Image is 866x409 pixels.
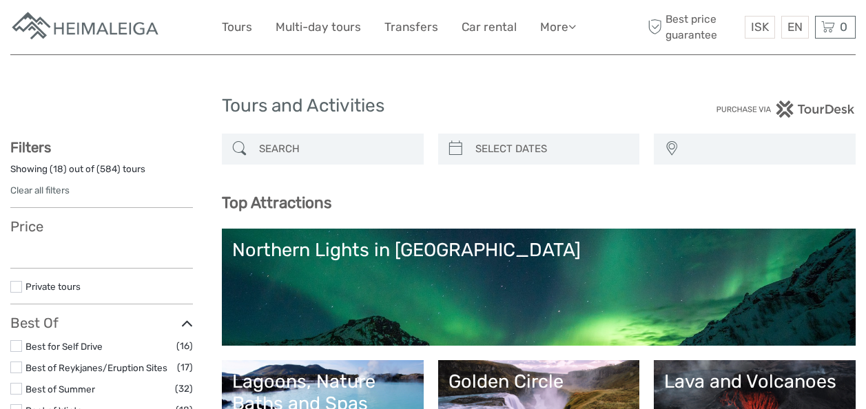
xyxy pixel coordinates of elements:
[276,17,361,37] a: Multi-day tours
[384,17,438,37] a: Transfers
[644,12,741,42] span: Best price guarantee
[254,137,417,161] input: SEARCH
[781,16,809,39] div: EN
[25,362,167,373] a: Best of Reykjanes/Eruption Sites
[53,162,63,176] label: 18
[25,281,81,292] a: Private tours
[25,341,103,352] a: Best for Self Drive
[176,338,193,354] span: (16)
[222,17,252,37] a: Tours
[232,239,845,335] a: Northern Lights in [GEOGRAPHIC_DATA]
[10,162,193,184] div: Showing ( ) out of ( ) tours
[10,10,162,44] img: Apartments in Reykjavik
[462,17,517,37] a: Car rental
[232,239,845,261] div: Northern Lights in [GEOGRAPHIC_DATA]
[10,218,193,235] h3: Price
[222,95,645,117] h1: Tours and Activities
[10,185,70,196] a: Clear all filters
[540,17,576,37] a: More
[10,315,193,331] h3: Best Of
[449,370,630,392] div: Golden Circle
[100,162,117,176] label: 584
[175,381,193,397] span: (32)
[751,20,769,34] span: ISK
[470,137,633,161] input: SELECT DATES
[222,193,331,212] b: Top Attractions
[10,139,51,156] strong: Filters
[664,370,845,392] div: Lava and Volcanoes
[25,384,95,395] a: Best of Summer
[838,20,849,34] span: 0
[716,101,856,118] img: PurchaseViaTourDesk.png
[177,359,193,375] span: (17)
